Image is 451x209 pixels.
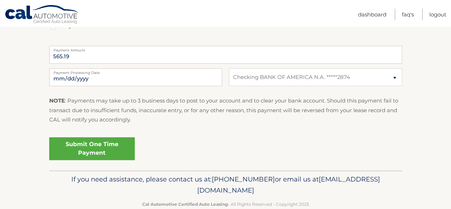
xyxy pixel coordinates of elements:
[429,9,446,20] a: Logout
[54,200,398,208] p: - All Rights Reserved - Copyright 2025
[212,175,275,183] span: [PHONE_NUMBER]
[49,97,65,104] strong: NOTE
[49,46,402,51] label: Payment Amount
[49,137,135,160] a: Submit One Time Payment
[49,68,222,74] label: Payment Processing Date
[54,174,398,196] p: If you need assistance, please contact us at: or email us at
[49,46,402,64] input: Payment Amount
[49,96,402,124] p: : Payments may take up to 3 business days to post to your account and to clear your bank account....
[5,5,80,25] a: Cal Automotive
[358,9,386,20] a: Dashboard
[402,9,414,20] a: FAQ's
[49,68,222,86] input: Payment Date
[142,201,228,207] strong: Cal Automotive Certified Auto Leasing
